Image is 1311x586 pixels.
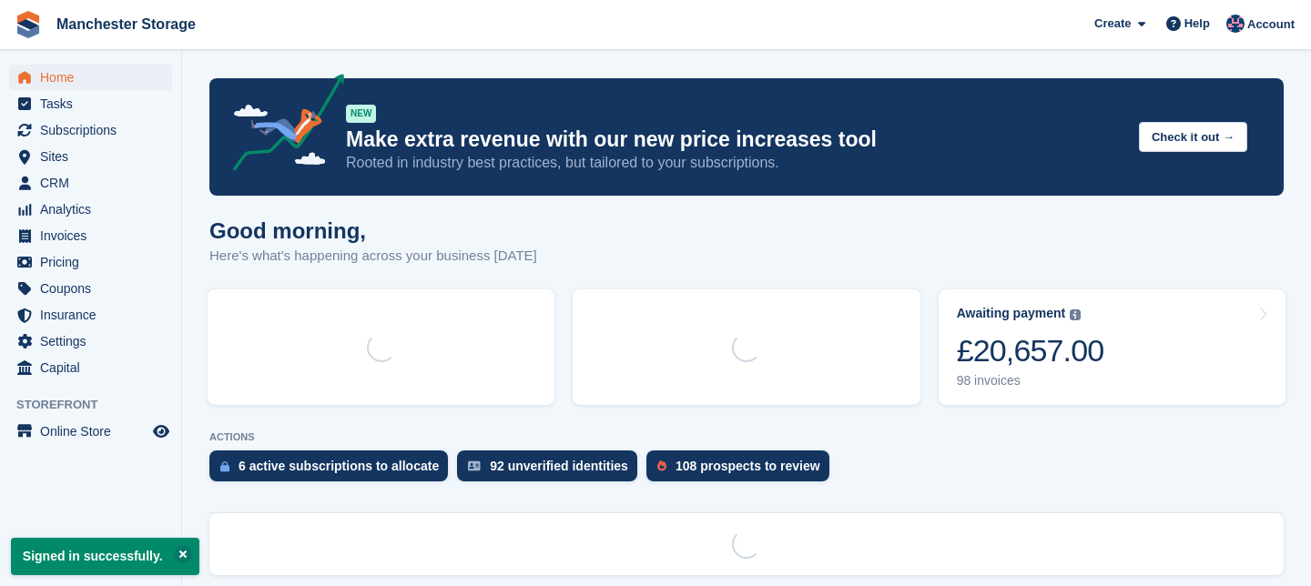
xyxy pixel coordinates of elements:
[40,65,149,90] span: Home
[9,117,172,143] a: menu
[657,460,666,471] img: prospect-51fa495bee0391a8d652442698ab0144808aea92771e9ea1ae160a38d050c398.svg
[40,302,149,328] span: Insurance
[9,197,172,222] a: menu
[346,153,1124,173] p: Rooted in industry best practices, but tailored to your subscriptions.
[209,450,457,490] a: 6 active subscriptions to allocate
[15,11,42,38] img: stora-icon-8386f47178a22dfd0bd8f6a31ec36ba5ce8667c1dd55bd0f319d3a0aa187defe.svg
[40,328,149,354] span: Settings
[1184,15,1210,33] span: Help
[346,105,376,123] div: NEW
[939,289,1286,405] a: Awaiting payment £20,657.00 98 invoices
[1247,15,1295,34] span: Account
[9,302,172,328] a: menu
[9,223,172,248] a: menu
[676,459,820,473] div: 108 prospects to review
[9,91,172,116] a: menu
[209,246,537,267] p: Here's what's happening across your business [DATE]
[40,249,149,275] span: Pricing
[646,450,838,490] a: 108 prospects to review
[457,450,646,490] a: 92 unverified identities
[49,9,203,39] a: Manchester Storage
[9,419,172,444] a: menu
[9,249,172,275] a: menu
[11,538,199,575] p: Signed in successfully.
[346,126,1124,153] p: Make extra revenue with our new price increases tool
[957,373,1104,389] div: 98 invoices
[9,144,172,169] a: menu
[209,431,1284,443] p: ACTIONS
[9,328,172,354] a: menu
[1139,122,1247,152] button: Check it out →
[9,355,172,380] a: menu
[40,419,149,444] span: Online Store
[40,170,149,196] span: CRM
[40,276,149,301] span: Coupons
[1094,15,1131,33] span: Create
[490,459,628,473] div: 92 unverified identities
[1070,309,1081,320] img: icon-info-grey-7440780725fd019a000dd9b08b2336e03edf1995a4989e88bcd33f0948082b44.svg
[40,355,149,380] span: Capital
[220,460,229,472] img: active_subscription_to_allocate_icon-d502201f5373d7db506a760aba3b589e785aa758c864c3986d89f69b8ff3...
[957,306,1066,321] div: Awaiting payment
[40,144,149,169] span: Sites
[40,117,149,143] span: Subscriptions
[239,459,439,473] div: 6 active subscriptions to allocate
[40,197,149,222] span: Analytics
[40,223,149,248] span: Invoices
[957,332,1104,369] div: £20,657.00
[9,276,172,301] a: menu
[9,170,172,196] a: menu
[9,65,172,90] a: menu
[218,74,345,177] img: price-adjustments-announcement-icon-8257ccfd72463d97f412b2fc003d46551f7dbcb40ab6d574587a9cd5c0d94...
[468,460,481,471] img: verify_identity-adf6edd0f0f0b5bbfe63781bf79b02c33cf7c696d77639b501bdc392416b5a36.svg
[16,396,181,414] span: Storefront
[209,218,537,243] h1: Good morning,
[40,91,149,116] span: Tasks
[150,420,172,442] a: Preview store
